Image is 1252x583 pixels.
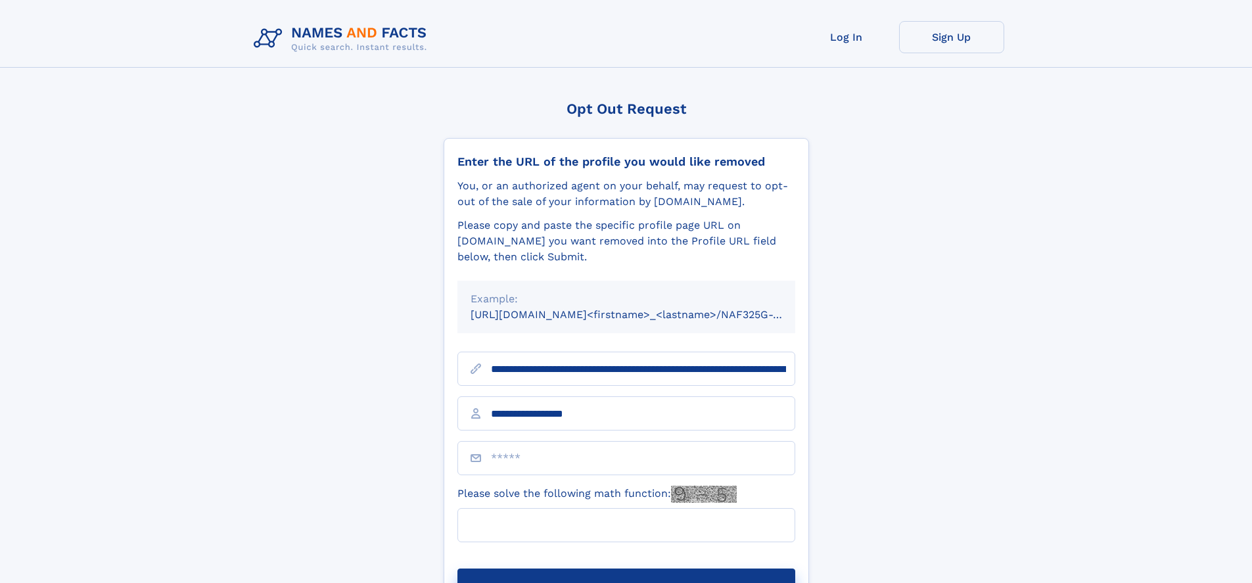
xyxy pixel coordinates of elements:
[248,21,438,57] img: Logo Names and Facts
[457,154,795,169] div: Enter the URL of the profile you would like removed
[457,218,795,265] div: Please copy and paste the specific profile page URL on [DOMAIN_NAME] you want removed into the Pr...
[899,21,1004,53] a: Sign Up
[794,21,899,53] a: Log In
[457,486,737,503] label: Please solve the following math function:
[457,178,795,210] div: You, or an authorized agent on your behalf, may request to opt-out of the sale of your informatio...
[471,291,782,307] div: Example:
[444,101,809,117] div: Opt Out Request
[471,308,820,321] small: [URL][DOMAIN_NAME]<firstname>_<lastname>/NAF325G-xxxxxxxx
